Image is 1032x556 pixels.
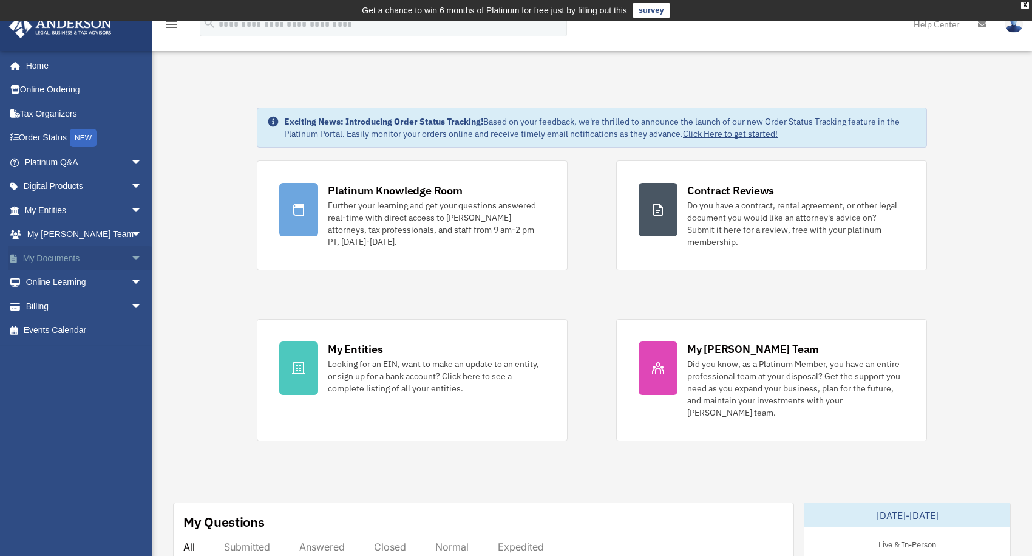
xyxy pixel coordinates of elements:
div: Based on your feedback, we're thrilled to announce the launch of our new Order Status Tracking fe... [284,115,917,140]
div: close [1021,2,1029,9]
span: arrow_drop_down [131,294,155,319]
span: arrow_drop_down [131,198,155,223]
a: Online Learningarrow_drop_down [8,270,161,295]
a: Order StatusNEW [8,126,161,151]
a: Events Calendar [8,318,161,343]
span: arrow_drop_down [131,222,155,247]
a: My [PERSON_NAME] Teamarrow_drop_down [8,222,161,247]
i: search [203,16,216,30]
i: menu [164,17,178,32]
div: My Questions [183,513,265,531]
span: arrow_drop_down [131,246,155,271]
a: Home [8,53,155,78]
div: Do you have a contract, rental agreement, or other legal document you would like an attorney's ad... [687,199,905,248]
strong: Exciting News: Introducing Order Status Tracking! [284,116,483,127]
div: [DATE]-[DATE] [804,503,1010,527]
a: survey [633,3,670,18]
a: My Documentsarrow_drop_down [8,246,161,270]
div: Submitted [224,541,270,553]
div: My Entities [328,341,382,357]
a: My [PERSON_NAME] Team Did you know, as a Platinum Member, you have an entire professional team at... [616,319,927,441]
a: Billingarrow_drop_down [8,294,161,318]
a: My Entities Looking for an EIN, want to make an update to an entity, or sign up for a bank accoun... [257,319,568,441]
div: Live & In-Person [869,537,946,550]
a: Platinum Knowledge Room Further your learning and get your questions answered real-time with dire... [257,160,568,270]
span: arrow_drop_down [131,174,155,199]
a: Online Ordering [8,78,161,102]
a: Click Here to get started! [683,128,778,139]
div: Platinum Knowledge Room [328,183,463,198]
a: Tax Organizers [8,101,161,126]
div: Looking for an EIN, want to make an update to an entity, or sign up for a bank account? Click her... [328,358,545,394]
div: My [PERSON_NAME] Team [687,341,819,357]
div: Expedited [498,541,544,553]
div: Get a chance to win 6 months of Platinum for free just by filling out this [362,3,627,18]
div: Closed [374,541,406,553]
div: Did you know, as a Platinum Member, you have an entire professional team at your disposal? Get th... [687,358,905,419]
a: menu [164,21,178,32]
a: My Entitiesarrow_drop_down [8,198,161,222]
div: NEW [70,129,97,147]
img: User Pic [1005,15,1023,33]
a: Platinum Q&Aarrow_drop_down [8,150,161,174]
div: Contract Reviews [687,183,774,198]
div: Answered [299,541,345,553]
div: All [183,541,195,553]
a: Contract Reviews Do you have a contract, rental agreement, or other legal document you would like... [616,160,927,270]
img: Anderson Advisors Platinum Portal [5,15,115,38]
span: arrow_drop_down [131,150,155,175]
div: Further your learning and get your questions answered real-time with direct access to [PERSON_NAM... [328,199,545,248]
div: Normal [435,541,469,553]
span: arrow_drop_down [131,270,155,295]
a: Digital Productsarrow_drop_down [8,174,161,199]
